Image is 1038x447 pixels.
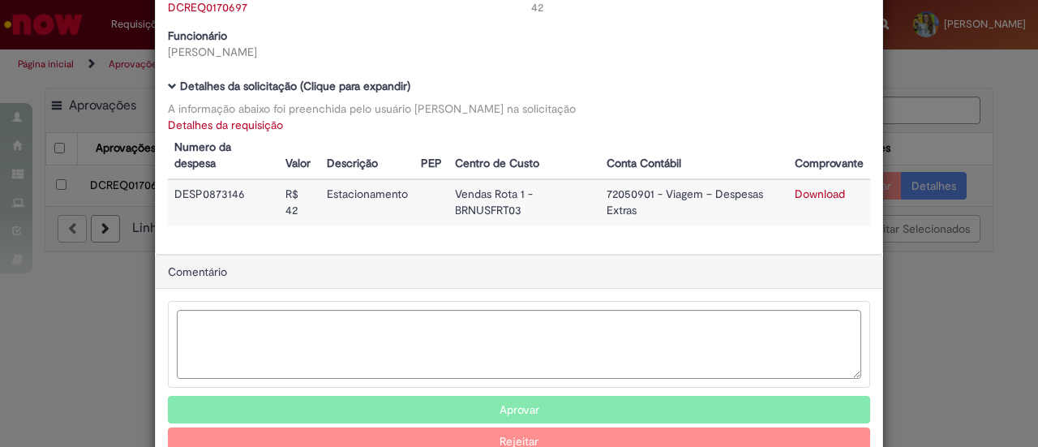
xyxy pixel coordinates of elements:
h5: Detalhes da solicitação (Clique para expandir) [168,80,870,92]
div: [PERSON_NAME] [168,44,507,60]
td: Estacionamento [320,179,414,226]
b: Detalhes da solicitação (Clique para expandir) [180,79,410,93]
td: R$ 42 [279,179,320,226]
span: Comentário [168,264,227,279]
a: Detalhes da requisição [168,118,283,132]
td: Vendas Rota 1 - BRNUSFRT03 [448,179,601,226]
th: Numero da despesa [168,133,279,179]
th: Descrição [320,133,414,179]
th: PEP [414,133,448,179]
button: Aprovar [168,396,870,423]
div: A informação abaixo foi preenchida pelo usuário [PERSON_NAME] na solicitação [168,101,870,117]
th: Comprovante [788,133,870,179]
a: Download [795,187,845,201]
td: DESP0873146 [168,179,279,226]
th: Conta Contábil [600,133,788,179]
th: Valor [279,133,320,179]
th: Centro de Custo [448,133,601,179]
b: Funcionário [168,28,227,43]
td: 72050901 - Viagem – Despesas Extras [600,179,788,226]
